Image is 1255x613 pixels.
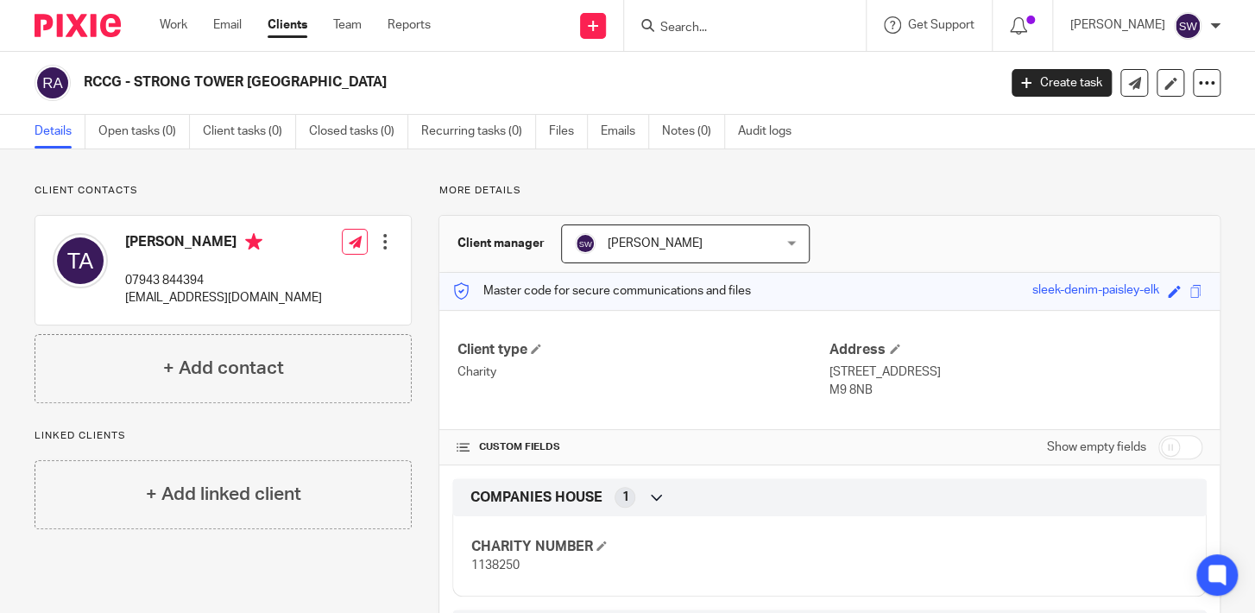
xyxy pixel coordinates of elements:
span: [PERSON_NAME] [607,237,702,250]
span: 1138250 [470,559,519,572]
p: [EMAIL_ADDRESS][DOMAIN_NAME] [125,289,322,306]
p: [STREET_ADDRESS] [829,363,1202,381]
p: More details [438,184,1220,198]
h2: RCCG - STRONG TOWER [GEOGRAPHIC_DATA] [84,73,805,92]
a: Closed tasks (0) [309,115,408,149]
div: sleek-denim-paisley-elk [1032,281,1159,301]
input: Search [659,21,814,36]
a: Client tasks (0) [203,115,296,149]
h4: Client type [457,341,829,359]
label: Show empty fields [1047,439,1146,456]
img: svg%3E [53,233,108,288]
p: Client contacts [35,184,412,198]
a: Recurring tasks (0) [421,115,536,149]
a: Team [333,16,362,34]
a: Create task [1012,69,1112,97]
a: Open tasks (0) [98,115,190,149]
span: COMPANIES HOUSE [470,489,602,507]
a: Work [160,16,187,34]
p: Charity [457,363,829,381]
img: Pixie [35,14,121,37]
h4: CUSTOM FIELDS [457,440,829,454]
a: Clients [268,16,307,34]
a: Files [549,115,588,149]
img: svg%3E [1174,12,1201,40]
p: Linked clients [35,429,412,443]
span: Get Support [908,19,974,31]
img: svg%3E [575,233,596,254]
h3: Client manager [457,235,544,252]
a: Audit logs [738,115,804,149]
p: Master code for secure communications and files [452,282,750,300]
p: 07943 844394 [125,272,322,289]
h4: Address [829,341,1202,359]
img: svg%3E [35,65,71,101]
h4: + Add contact [163,355,284,382]
p: [PERSON_NAME] [1070,16,1165,34]
i: Primary [245,233,262,250]
a: Emails [601,115,649,149]
a: Details [35,115,85,149]
p: M9 8NB [829,382,1202,399]
a: Notes (0) [662,115,725,149]
a: Email [213,16,242,34]
h4: + Add linked client [146,481,301,508]
h4: CHARITY NUMBER [470,538,829,556]
h4: [PERSON_NAME] [125,233,322,255]
a: Reports [388,16,431,34]
span: 1 [621,489,628,506]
